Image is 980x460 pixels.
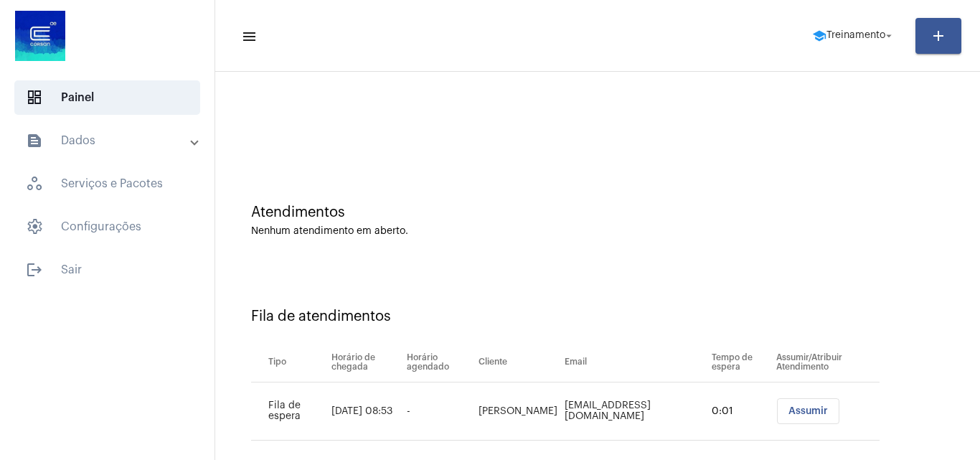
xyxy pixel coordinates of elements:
[475,382,561,441] td: [PERSON_NAME]
[475,342,561,382] th: Cliente
[14,253,200,287] span: Sair
[251,226,944,237] div: Nenhum atendimento em aberto.
[561,342,708,382] th: Email
[251,382,328,441] td: Fila de espera
[9,123,215,158] mat-expansion-panel-header: sidenav iconDados
[777,398,839,424] button: Assumir
[251,309,944,324] div: Fila de atendimentos
[26,218,43,235] span: sidenav icon
[11,7,69,65] img: d4669ae0-8c07-2337-4f67-34b0df7f5ae4.jpeg
[804,22,904,50] button: Treinamento
[788,406,828,416] span: Assumir
[14,80,200,115] span: Painel
[26,132,43,149] mat-icon: sidenav icon
[773,342,880,382] th: Assumir/Atribuir Atendimento
[241,28,255,45] mat-icon: sidenav icon
[708,382,773,441] td: 0:01
[26,261,43,278] mat-icon: sidenav icon
[930,27,947,44] mat-icon: add
[812,29,826,43] mat-icon: school
[26,89,43,106] span: sidenav icon
[776,398,880,424] mat-chip-list: selection
[251,342,328,382] th: Tipo
[826,31,885,41] span: Treinamento
[328,382,402,441] td: [DATE] 08:53
[328,342,402,382] th: Horário de chegada
[403,342,475,382] th: Horário agendado
[882,29,895,42] mat-icon: arrow_drop_down
[251,205,944,220] div: Atendimentos
[26,132,192,149] mat-panel-title: Dados
[26,175,43,192] span: sidenav icon
[561,382,708,441] td: [EMAIL_ADDRESS][DOMAIN_NAME]
[403,382,475,441] td: -
[708,342,773,382] th: Tempo de espera
[14,166,200,201] span: Serviços e Pacotes
[14,210,200,244] span: Configurações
